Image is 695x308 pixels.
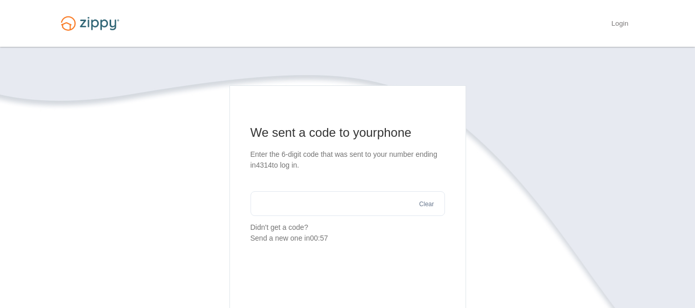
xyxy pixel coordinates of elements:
[55,11,126,35] img: Logo
[251,124,445,141] h1: We sent a code to your phone
[251,222,445,244] p: Didn't get a code?
[251,233,445,244] div: Send a new one in 00:57
[251,149,445,171] p: Enter the 6-digit code that was sent to your number ending in 4314 to log in.
[611,20,628,30] a: Login
[416,200,437,209] button: Clear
